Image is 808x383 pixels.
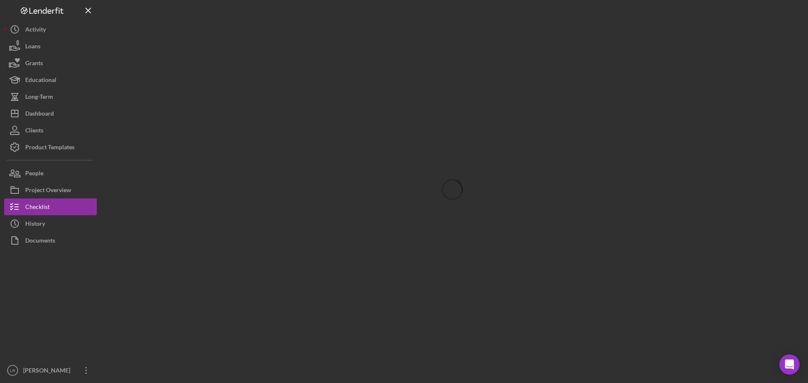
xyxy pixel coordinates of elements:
[25,38,40,57] div: Loans
[25,122,43,141] div: Clients
[4,55,97,71] button: Grants
[4,362,97,379] button: LR[PERSON_NAME]
[25,55,43,74] div: Grants
[779,354,800,375] div: Open Intercom Messenger
[25,215,45,234] div: History
[4,38,97,55] button: Loans
[25,182,71,201] div: Project Overview
[10,368,15,373] text: LR
[25,139,74,158] div: Product Templates
[25,88,53,107] div: Long-Term
[25,198,50,217] div: Checklist
[4,198,97,215] button: Checklist
[4,122,97,139] button: Clients
[4,88,97,105] button: Long-Term
[21,362,76,381] div: [PERSON_NAME]
[4,232,97,249] button: Documents
[4,139,97,156] button: Product Templates
[25,105,54,124] div: Dashboard
[25,71,56,90] div: Educational
[25,21,46,40] div: Activity
[25,232,55,251] div: Documents
[25,165,43,184] div: People
[4,165,97,182] button: People
[4,71,97,88] button: Educational
[4,215,97,232] button: History
[4,182,97,198] button: Project Overview
[4,21,97,38] button: Activity
[4,105,97,122] button: Dashboard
